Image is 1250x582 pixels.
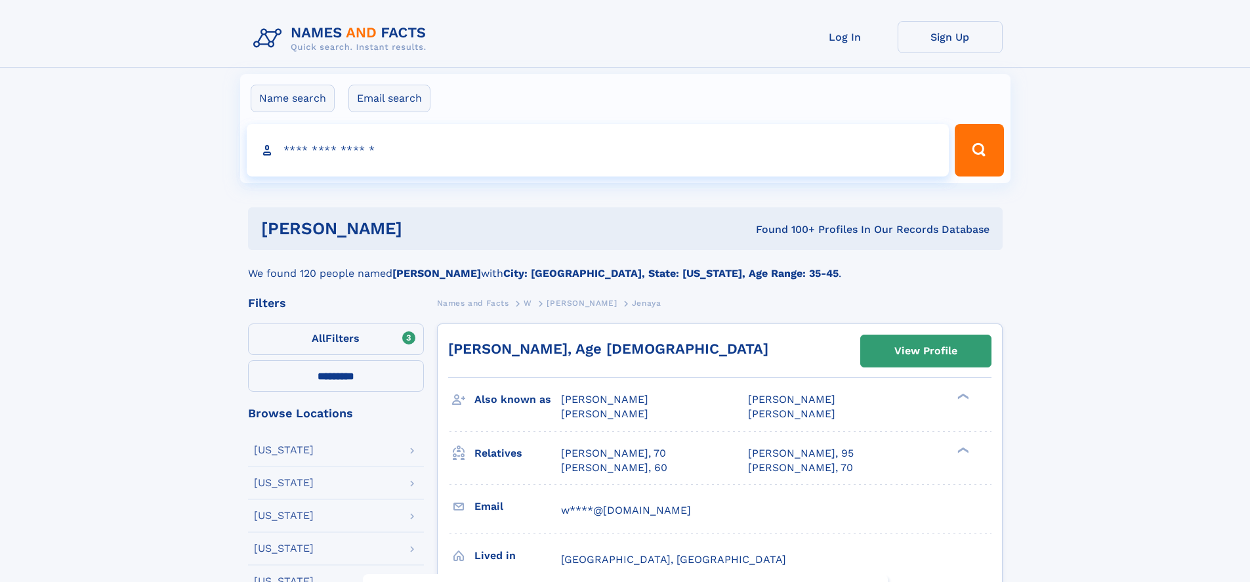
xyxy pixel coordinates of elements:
[561,553,786,566] span: [GEOGRAPHIC_DATA], [GEOGRAPHIC_DATA]
[254,478,314,488] div: [US_STATE]
[524,295,532,311] a: W
[312,332,325,344] span: All
[248,297,424,309] div: Filters
[748,393,835,405] span: [PERSON_NAME]
[392,267,481,280] b: [PERSON_NAME]
[474,388,561,411] h3: Also known as
[254,510,314,521] div: [US_STATE]
[579,222,990,237] div: Found 100+ Profiles In Our Records Database
[248,250,1003,281] div: We found 120 people named with .
[894,336,957,366] div: View Profile
[474,545,561,567] h3: Lived in
[561,446,666,461] a: [PERSON_NAME], 70
[248,21,437,56] img: Logo Names and Facts
[261,220,579,237] h1: [PERSON_NAME]
[793,21,898,53] a: Log In
[251,85,335,112] label: Name search
[954,446,970,454] div: ❯
[474,495,561,518] h3: Email
[547,295,617,311] a: [PERSON_NAME]
[955,124,1003,177] button: Search Button
[524,299,532,308] span: W
[248,407,424,419] div: Browse Locations
[254,445,314,455] div: [US_STATE]
[898,21,1003,53] a: Sign Up
[248,323,424,355] label: Filters
[632,299,661,308] span: Jenaya
[474,442,561,465] h3: Relatives
[861,335,991,367] a: View Profile
[748,446,854,461] a: [PERSON_NAME], 95
[748,407,835,420] span: [PERSON_NAME]
[254,543,314,554] div: [US_STATE]
[247,124,949,177] input: search input
[503,267,839,280] b: City: [GEOGRAPHIC_DATA], State: [US_STATE], Age Range: 35-45
[561,407,648,420] span: [PERSON_NAME]
[437,295,509,311] a: Names and Facts
[547,299,617,308] span: [PERSON_NAME]
[561,393,648,405] span: [PERSON_NAME]
[954,392,970,401] div: ❯
[348,85,430,112] label: Email search
[561,461,667,475] a: [PERSON_NAME], 60
[448,341,768,357] a: [PERSON_NAME], Age [DEMOGRAPHIC_DATA]
[748,461,853,475] a: [PERSON_NAME], 70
